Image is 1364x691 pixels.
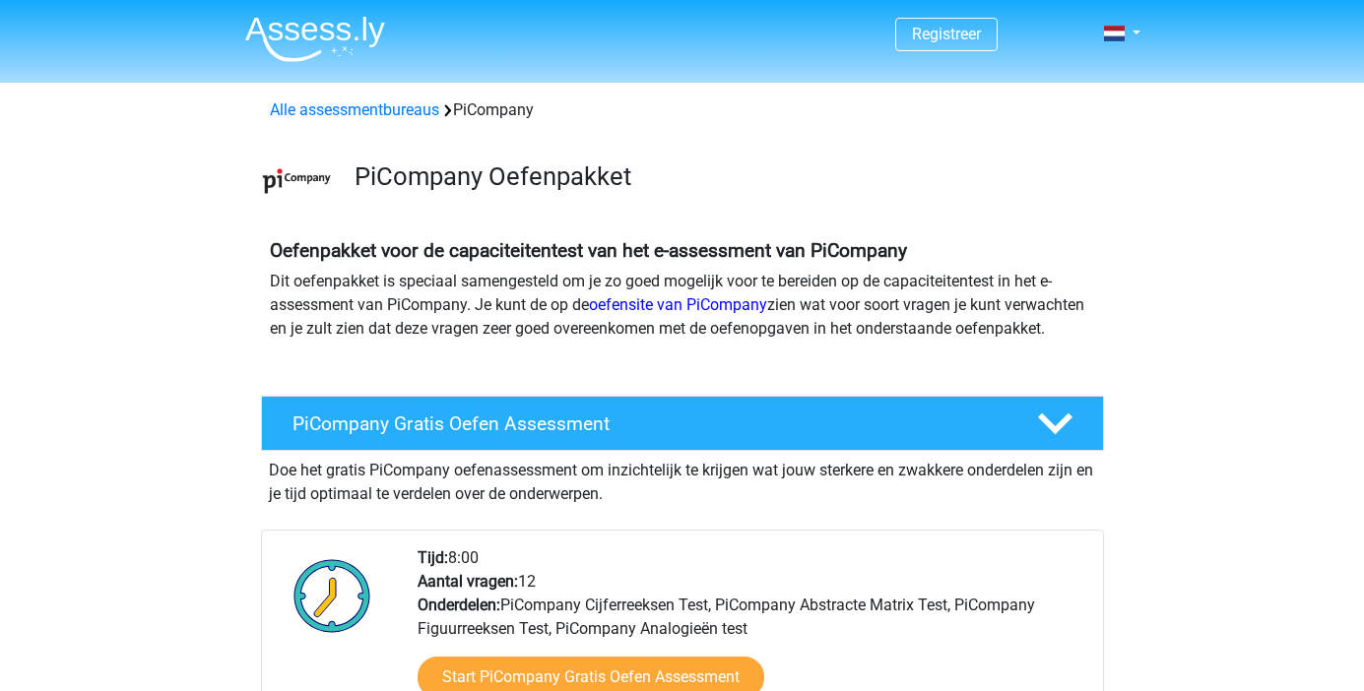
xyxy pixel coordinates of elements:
[262,146,332,216] img: picompany.png
[355,161,1088,192] h3: PiCompany Oefenpakket
[418,596,500,614] b: Onderdelen:
[270,239,907,262] b: Oefenpakket voor de capaciteitentest van het e-assessment van PiCompany
[270,270,1095,341] p: Dit oefenpakket is speciaal samengesteld om je zo goed mogelijk voor te bereiden op de capaciteit...
[283,546,382,645] img: Klok
[418,548,448,567] b: Tijd:
[261,451,1104,506] div: Doe het gratis PiCompany oefenassessment om inzichtelijk te krijgen wat jouw sterkere en zwakkere...
[589,295,767,314] a: oefensite van PiCompany
[253,396,1112,451] a: PiCompany Gratis Oefen Assessment
[262,98,1103,122] div: PiCompany
[912,25,981,43] a: Registreer
[418,572,518,591] b: Aantal vragen:
[292,412,1006,435] h4: PiCompany Gratis Oefen Assessment
[245,16,385,62] img: Assessly
[270,100,439,119] a: Alle assessmentbureaus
